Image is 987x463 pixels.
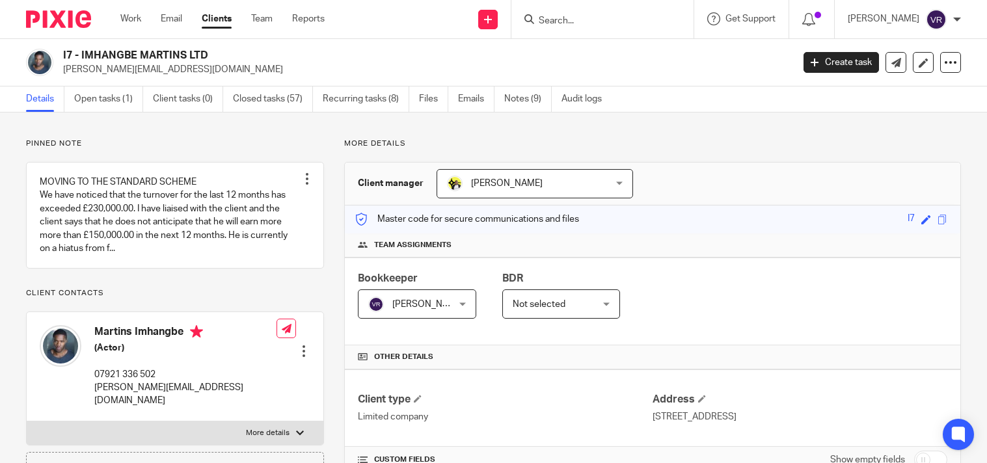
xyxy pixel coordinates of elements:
[323,86,409,112] a: Recurring tasks (8)
[358,393,653,406] h4: Client type
[368,297,384,312] img: svg%3E
[246,428,290,438] p: More details
[344,139,961,149] p: More details
[94,341,277,354] h5: (Actor)
[26,139,324,149] p: Pinned note
[74,86,143,112] a: Open tasks (1)
[358,273,418,284] span: Bookkeeper
[471,179,543,188] span: [PERSON_NAME]
[358,410,653,423] p: Limited company
[537,16,655,27] input: Search
[233,86,313,112] a: Closed tasks (57)
[190,325,203,338] i: Primary
[504,86,552,112] a: Notes (9)
[374,352,433,362] span: Other details
[94,381,277,408] p: [PERSON_NAME][EMAIL_ADDRESS][DOMAIN_NAME]
[26,49,53,76] img: Martins%20Imhangbe.jpg
[374,240,452,250] span: Team assignments
[458,86,494,112] a: Emails
[804,52,879,73] a: Create task
[513,300,565,309] span: Not selected
[653,410,947,423] p: [STREET_ADDRESS]
[502,273,523,284] span: BDR
[94,368,277,381] p: 07921 336 502
[40,325,81,367] img: Martins%20Imhangbe.jpg
[26,10,91,28] img: Pixie
[908,212,915,227] div: I7
[358,177,424,190] h3: Client manager
[355,213,579,226] p: Master code for secure communications and files
[26,86,64,112] a: Details
[848,12,919,25] p: [PERSON_NAME]
[153,86,223,112] a: Client tasks (0)
[161,12,182,25] a: Email
[251,12,273,25] a: Team
[725,14,776,23] span: Get Support
[292,12,325,25] a: Reports
[653,393,947,406] h4: Address
[392,300,464,309] span: [PERSON_NAME]
[63,49,640,62] h2: I7 - IMHANGBE MARTINS LTD
[120,12,141,25] a: Work
[561,86,612,112] a: Audit logs
[26,288,324,298] p: Client contacts
[926,9,947,30] img: svg%3E
[447,176,463,191] img: Carine-Starbridge.jpg
[63,63,784,76] p: [PERSON_NAME][EMAIL_ADDRESS][DOMAIN_NAME]
[419,86,448,112] a: Files
[202,12,232,25] a: Clients
[94,325,277,341] h4: Martins Imhangbe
